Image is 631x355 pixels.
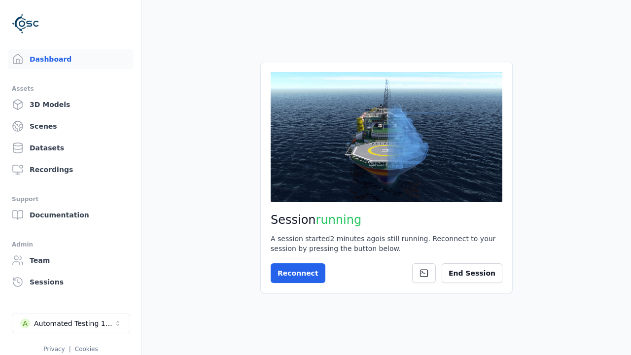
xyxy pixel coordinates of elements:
[69,346,71,353] span: |
[8,272,134,292] a: Sessions
[316,213,362,227] span: running
[75,346,98,353] a: Cookies
[12,83,130,95] div: Assets
[8,49,134,69] a: Dashboard
[43,346,65,353] a: Privacy
[8,116,134,136] a: Scenes
[8,250,134,270] a: Team
[271,263,325,283] button: Reconnect
[12,10,39,37] img: Logo
[8,95,134,114] a: 3D Models
[271,234,502,253] div: A session started 2 minutes ago is still running. Reconnect to your session by pressing the butto...
[12,193,130,205] div: Support
[8,160,134,179] a: Recordings
[271,212,502,228] h2: Session
[20,319,30,328] div: A
[8,138,134,158] a: Datasets
[34,319,114,328] div: Automated Testing 1 - Playwright
[8,205,134,225] a: Documentation
[12,314,130,333] button: Select a workspace
[442,263,502,283] button: End Session
[12,239,130,250] div: Admin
